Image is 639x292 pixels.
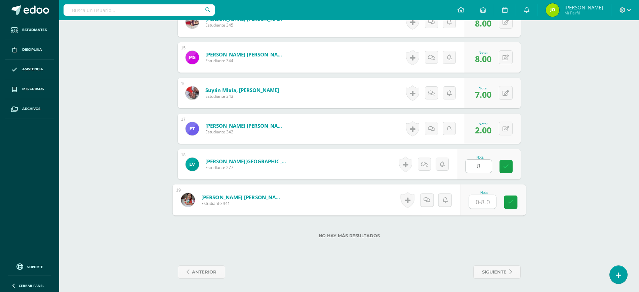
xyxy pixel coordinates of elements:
div: Nota: [475,86,491,90]
a: Suyán Mixía, [PERSON_NAME] [205,87,279,93]
div: Nota [469,191,499,195]
label: No hay más resultados [178,233,521,238]
div: Nota: [475,50,491,55]
span: Soporte [27,264,43,269]
a: Asistencia [5,60,54,80]
a: siguiente [473,265,521,279]
div: Nota [465,156,495,159]
img: 700d8bf07dc924b05281f9084a268765.png [186,15,199,29]
span: Mi Perfil [564,10,603,16]
input: Busca un usuario... [64,4,215,16]
span: Archivos [22,106,40,112]
a: Disciplina [5,40,54,60]
a: [PERSON_NAME] [PERSON_NAME] [205,51,286,58]
a: [PERSON_NAME] [PERSON_NAME] [201,194,284,201]
span: Disciplina [22,47,42,52]
span: Estudiante 341 [201,201,284,207]
span: Estudiante 277 [205,165,286,170]
input: 0-8.0 [466,160,492,173]
span: Asistencia [22,67,43,72]
span: 2.00 [475,124,491,136]
a: Archivos [5,99,54,119]
img: 6437653bc8014c6a9499aa358e484da2.png [186,51,199,64]
span: 7.00 [475,89,491,100]
a: Estudiantes [5,20,54,40]
img: 6e222b4b9eaed99dad213e9584caf133.png [186,158,199,171]
span: Estudiante 344 [205,58,286,64]
img: 675798fa288c1e643171612a8fb7507b.png [181,193,195,207]
span: Estudiantes [22,27,47,33]
span: Estudiante 343 [205,93,279,99]
span: Mis cursos [22,86,44,92]
span: 8.00 [475,17,491,29]
a: anterior [178,265,225,279]
span: [PERSON_NAME] [564,4,603,11]
span: Estudiante 342 [205,129,286,135]
a: [PERSON_NAME][GEOGRAPHIC_DATA] [PERSON_NAME] [205,158,286,165]
img: 506daf603729e60bbd66212f31edf6a9.png [546,3,559,17]
input: 0-8.0 [469,195,496,209]
a: Soporte [8,262,51,271]
span: 8.00 [475,53,491,65]
span: siguiente [482,266,507,278]
img: 0561b140f61f7adcfe10f71ec22244df.png [186,122,199,135]
span: Cerrar panel [19,283,44,288]
span: anterior [192,266,216,278]
span: Estudiante 345 [205,22,286,28]
a: [PERSON_NAME] [PERSON_NAME] [205,122,286,129]
div: Nota: [475,121,491,126]
a: Mis cursos [5,79,54,99]
img: 98e32c5e7447b9492bfafe73afaacf46.png [186,86,199,100]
